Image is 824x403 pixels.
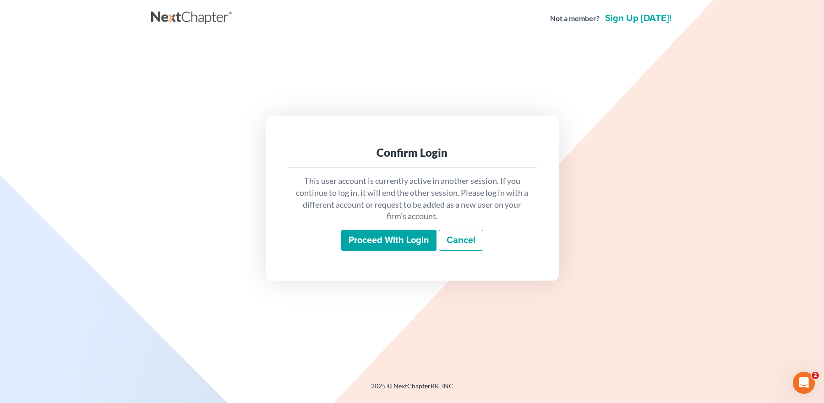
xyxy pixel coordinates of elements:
[793,372,815,394] iframe: Intercom live chat
[151,381,673,398] div: 2025 © NextChapterBK, INC
[341,230,437,251] input: Proceed with login
[439,230,483,251] a: Cancel
[550,13,600,24] strong: Not a member?
[295,145,529,160] div: Confirm Login
[603,14,673,23] a: Sign up [DATE]!
[295,175,529,222] p: This user account is currently active in another session. If you continue to log in, it will end ...
[812,372,819,379] span: 2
